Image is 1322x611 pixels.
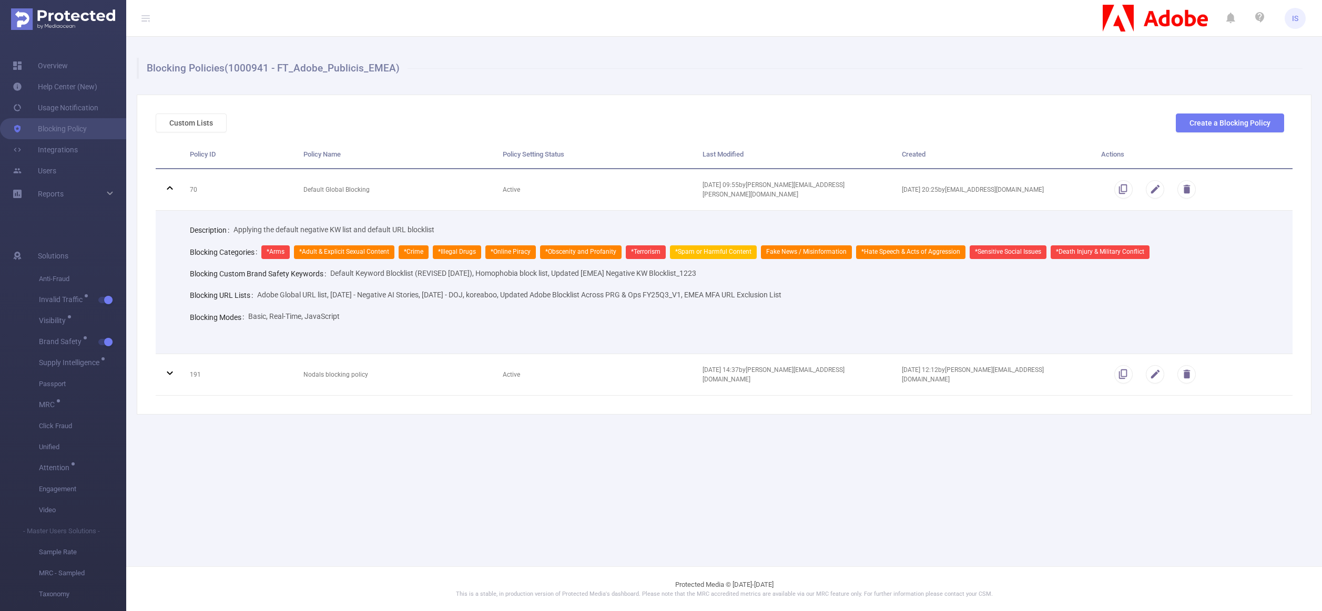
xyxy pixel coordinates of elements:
[126,566,1322,611] footer: Protected Media © [DATE]-[DATE]
[703,181,845,198] span: [DATE] 09:55 by [PERSON_NAME][EMAIL_ADDRESS][PERSON_NAME][DOMAIN_NAME]
[13,55,68,76] a: Overview
[39,416,126,437] span: Click Fraud
[1101,150,1124,158] span: Actions
[902,366,1044,383] span: [DATE] 12:12 by [PERSON_NAME][EMAIL_ADDRESS][DOMAIN_NAME]
[39,268,126,289] span: Anti-Fraud
[38,245,68,266] span: Solutions
[856,245,965,259] span: *Hate Speech & Acts of Aggression
[190,291,257,299] label: Blocking URL Lists
[540,245,622,259] span: *Obscenity and Profanity
[39,464,73,471] span: Attention
[248,312,340,320] span: Basic, Real-Time, JavaScript
[156,113,227,132] button: Custom Lists
[39,401,58,408] span: MRC
[1292,8,1298,29] span: IS
[11,8,115,30] img: Protected Media
[902,150,926,158] span: Created
[39,338,85,345] span: Brand Safety
[503,371,520,378] span: Active
[39,296,86,303] span: Invalid Traffic
[152,590,1296,599] p: This is a stable, in production version of Protected Media's dashboard. Please note that the MRC ...
[970,245,1046,259] span: *Sensitive Social Issues
[39,317,69,324] span: Visibility
[13,76,97,97] a: Help Center (New)
[761,245,852,259] span: Fake News / Misinformation
[485,245,536,259] span: *Online Piracy
[190,226,233,234] label: Description
[39,500,126,521] span: Video
[39,359,103,366] span: Supply Intelligence
[38,183,64,204] a: Reports
[156,119,227,127] a: Custom Lists
[190,270,330,278] label: Blocking Custom Brand Safety Keywords
[330,269,696,277] span: Default Keyword Blocklist (REVISED [DATE]), Homophobia block list, Updated [EMEA] Negative KW Blo...
[182,354,296,396] td: 191
[190,248,261,256] label: Blocking Categories
[703,150,744,158] span: Last Modified
[296,169,495,211] td: Default Global Blocking
[182,169,296,211] td: 70
[13,118,87,139] a: Blocking Policy
[626,245,666,259] span: *Terrorism
[257,291,781,299] span: Adobe Global URL list, [DATE] - Negative AI Stories, [DATE] - DOJ, koreaboo, Updated Adobe Blockl...
[39,437,126,458] span: Unified
[13,139,78,160] a: Integrations
[902,186,1044,193] span: [DATE] 20:25 by [EMAIL_ADDRESS][DOMAIN_NAME]
[303,150,341,158] span: Policy Name
[39,584,126,605] span: Taxonomy
[503,186,520,193] span: Active
[294,245,394,259] span: *Adult & Explicit Sexual Content
[503,150,564,158] span: Policy Setting Status
[261,245,290,259] span: *Arms
[296,354,495,396] td: Nodals blocking policy
[399,245,429,259] span: *Crime
[233,225,434,234] span: Applying the default negative KW list and default URL blocklist
[39,563,126,584] span: MRC - Sampled
[38,190,64,198] span: Reports
[39,374,126,395] span: Passport
[433,245,481,259] span: *Illegal Drugs
[39,479,126,500] span: Engagement
[137,58,1303,79] h1: Blocking Policies (1000941 - FT_Adobe_Publicis_EMEA)
[39,542,126,563] span: Sample Rate
[1176,113,1284,132] button: Create a Blocking Policy
[190,313,248,322] label: Blocking Modes
[1051,245,1150,259] span: *Death Injury & Military Conflict
[13,160,56,181] a: Users
[670,245,757,259] span: *Spam or Harmful Content
[190,150,216,158] span: Policy ID
[13,97,98,118] a: Usage Notification
[703,366,845,383] span: [DATE] 14:37 by [PERSON_NAME][EMAIL_ADDRESS][DOMAIN_NAME]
